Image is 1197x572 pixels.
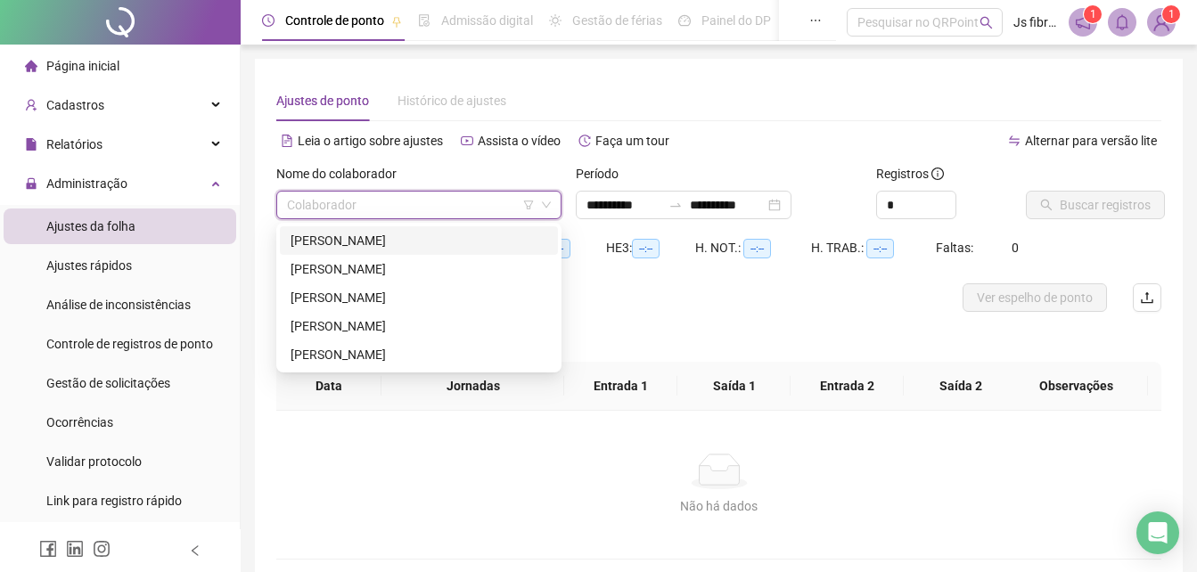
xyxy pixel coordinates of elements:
div: [PERSON_NAME] [291,316,547,336]
span: Observações [1018,376,1134,396]
span: 1 [1168,8,1175,20]
span: Histórico de ajustes [398,94,506,108]
span: linkedin [66,540,84,558]
span: 0 [1012,241,1019,255]
span: Link para registro rápido [46,494,182,508]
span: Registros [876,164,944,184]
span: pushpin [778,16,789,27]
img: 79891 [1148,9,1175,36]
span: history [578,135,591,147]
span: Página inicial [46,59,119,73]
div: [PERSON_NAME] [291,345,547,364]
div: SUZANA SOUSA FREIRE [280,340,558,369]
button: Buscar registros [1026,191,1165,219]
span: Painel do DP [701,13,771,28]
span: file-done [418,14,430,27]
span: Controle de registros de ponto [46,337,213,351]
th: Data [276,362,381,411]
div: ANDERSSON HENRIQUE ALVES DE SOUSA [280,226,558,255]
span: upload [1140,290,1154,305]
label: Período [576,164,630,184]
div: [PERSON_NAME] [291,288,547,307]
div: HE 3: [606,238,695,258]
div: Open Intercom Messenger [1136,511,1179,554]
span: facebook [39,540,57,558]
span: instagram [93,540,111,558]
span: file [25,138,37,151]
span: Relatórios [46,137,102,151]
span: file-text [281,135,293,147]
span: Ajustes rápidos [46,258,132,273]
span: info-circle [931,168,944,180]
span: Ajustes da folha [46,219,135,233]
span: Faltas: [936,241,976,255]
div: H. NOT.: [695,238,811,258]
span: home [25,60,37,72]
span: Gestão de solicitações [46,376,170,390]
label: Nome do colaborador [276,164,408,184]
th: Jornadas [381,362,564,411]
span: Js fibra net [1013,12,1058,32]
span: --:-- [632,239,660,258]
span: Ajustes de ponto [276,94,369,108]
span: Validar protocolo [46,454,142,469]
div: Não há dados [298,496,1140,516]
span: Ocorrências [46,415,113,429]
span: notification [1075,14,1091,30]
span: Assista o vídeo [478,134,561,148]
span: clock-circle [262,14,275,27]
span: Cadastros [46,98,104,112]
span: 1 [1090,8,1096,20]
span: Controle de ponto [285,13,384,28]
div: GABRIEL DOS SANTOS GONÇAVES [280,283,558,312]
span: search [980,16,993,29]
span: ellipsis [809,14,822,27]
th: Saída 2 [904,362,1017,411]
span: bell [1114,14,1130,30]
span: Admissão digital [441,13,533,28]
sup: Atualize o seu contato no menu Meus Dados [1162,5,1180,23]
span: Gestão de férias [572,13,662,28]
th: Entrada 1 [564,362,677,411]
span: swap-right [668,198,683,212]
div: [PERSON_NAME] [291,259,547,279]
div: JOÃO VITOR OLIVEIRA FAGUNDES [280,312,558,340]
th: Saída 1 [677,362,791,411]
sup: 1 [1084,5,1102,23]
span: youtube [461,135,473,147]
div: H. TRAB.: [811,238,936,258]
th: Entrada 2 [791,362,904,411]
th: Observações [1004,362,1148,411]
button: Ver espelho de ponto [963,283,1107,312]
span: --:-- [743,239,771,258]
span: filter [523,200,534,210]
span: swap [1008,135,1021,147]
span: Análise de inconsistências [46,298,191,312]
span: Administração [46,176,127,191]
span: Alternar para versão lite [1025,134,1157,148]
span: left [189,544,201,557]
span: dashboard [678,14,691,27]
span: lock [25,177,37,190]
div: FERNANDO DE SOUZA CAIXETA [280,255,558,283]
span: down [541,200,552,210]
span: pushpin [391,16,402,27]
span: Faça um tour [595,134,669,148]
span: Leia o artigo sobre ajustes [298,134,443,148]
div: [PERSON_NAME] [291,231,547,250]
span: --:-- [866,239,894,258]
span: to [668,198,683,212]
span: user-add [25,99,37,111]
span: sun [549,14,562,27]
